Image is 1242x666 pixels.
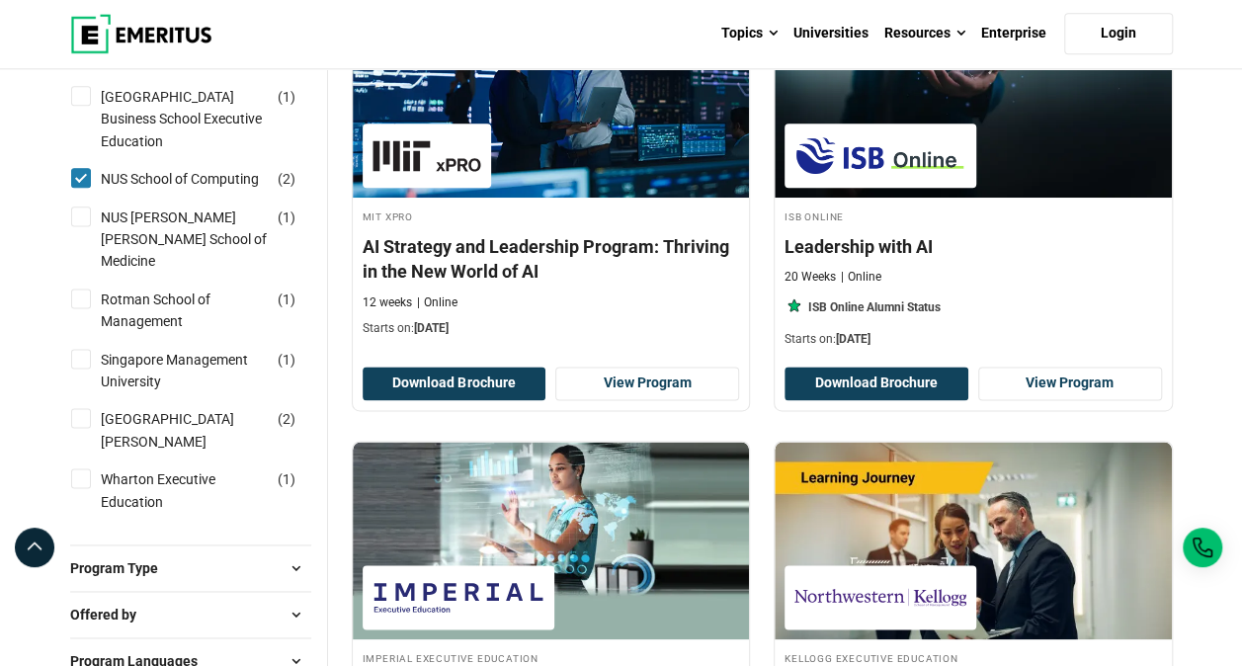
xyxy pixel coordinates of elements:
[808,299,941,316] p: ISB Online Alumni Status
[785,208,1162,224] h4: ISB Online
[70,600,311,629] button: Offered by
[841,269,881,286] p: Online
[283,89,290,105] span: 1
[283,471,290,487] span: 1
[101,207,308,273] a: NUS [PERSON_NAME] [PERSON_NAME] School of Medicine
[101,468,308,513] a: Wharton Executive Education
[70,604,152,625] span: Offered by
[70,553,311,583] button: Program Type
[353,442,750,639] img: Professional Certificate in Data Analytics | Online AI and Machine Learning Course
[283,291,290,307] span: 1
[373,575,544,620] img: Imperial Executive Education
[978,367,1162,400] a: View Program
[363,234,740,284] h4: AI Strategy and Leadership Program: Thriving in the New World of AI
[363,649,740,666] h4: Imperial Executive Education
[785,331,1162,348] p: Starts on:
[836,332,870,346] span: [DATE]
[283,171,290,187] span: 2
[278,468,295,490] span: ( )
[1064,13,1173,54] a: Login
[794,575,966,620] img: Kellogg Executive Education
[278,408,295,430] span: ( )
[278,207,295,228] span: ( )
[794,133,966,178] img: ISB Online
[283,209,290,225] span: 1
[363,320,740,337] p: Starts on:
[283,411,290,427] span: 2
[278,86,295,108] span: ( )
[363,367,546,400] button: Download Brochure
[101,168,298,190] a: NUS School of Computing
[417,294,457,311] p: Online
[785,649,1162,666] h4: Kellogg Executive Education
[278,289,295,310] span: ( )
[785,367,968,400] button: Download Brochure
[101,408,308,453] a: [GEOGRAPHIC_DATA][PERSON_NAME]
[101,349,308,393] a: Singapore Management University
[278,168,295,190] span: ( )
[101,289,308,333] a: Rotman School of Management
[785,234,1162,259] h4: Leadership with AI
[363,294,412,311] p: 12 weeks
[373,133,481,178] img: MIT xPRO
[101,86,308,152] a: [GEOGRAPHIC_DATA] Business School Executive Education
[70,557,174,579] span: Program Type
[278,349,295,371] span: ( )
[414,321,449,335] span: [DATE]
[785,269,836,286] p: 20 Weeks
[363,208,740,224] h4: MIT xPRO
[775,442,1172,639] img: Advanced Certificate in Digital Marketing and AI: Strategies for Growth | Online AI and Machine L...
[555,367,739,400] a: View Program
[283,352,290,368] span: 1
